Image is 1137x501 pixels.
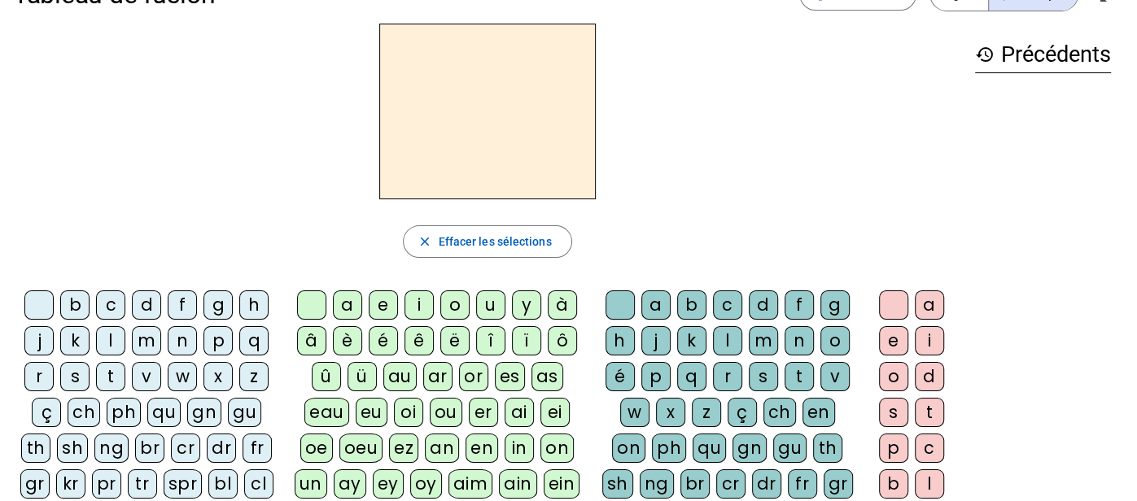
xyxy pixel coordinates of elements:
[369,326,398,355] div: é
[168,290,197,320] div: f
[430,398,462,427] div: ou
[60,290,90,320] div: b
[785,326,814,355] div: n
[339,433,383,463] div: oeu
[459,362,488,391] div: or
[208,469,238,499] div: bl
[96,326,125,355] div: l
[540,433,574,463] div: on
[369,290,398,320] div: e
[788,469,817,499] div: fr
[716,469,746,499] div: cr
[57,433,88,463] div: sh
[915,326,944,355] div: i
[244,469,273,499] div: cl
[879,362,908,391] div: o
[438,232,551,251] span: Effacer les sélections
[128,469,157,499] div: tr
[641,326,671,355] div: j
[677,290,706,320] div: b
[94,433,129,463] div: ng
[505,433,534,463] div: in
[440,290,470,320] div: o
[531,362,563,391] div: as
[512,290,541,320] div: y
[820,290,850,320] div: g
[693,433,726,463] div: qu
[728,398,757,427] div: ç
[749,290,778,320] div: d
[606,326,635,355] div: h
[440,326,470,355] div: ë
[92,469,121,499] div: pr
[389,433,418,463] div: ez
[495,362,525,391] div: es
[147,398,181,427] div: qu
[107,398,141,427] div: ph
[773,433,807,463] div: gu
[879,433,908,463] div: p
[824,469,853,499] div: gr
[732,433,767,463] div: gn
[132,362,161,391] div: v
[802,398,835,427] div: en
[466,433,498,463] div: en
[915,398,944,427] div: t
[383,362,417,391] div: au
[785,362,814,391] div: t
[168,326,197,355] div: n
[692,398,721,427] div: z
[405,326,434,355] div: ê
[879,469,908,499] div: b
[168,362,197,391] div: w
[612,433,645,463] div: on
[641,290,671,320] div: a
[975,37,1111,73] h3: Précédents
[915,290,944,320] div: a
[448,469,493,499] div: aim
[763,398,796,427] div: ch
[879,398,908,427] div: s
[239,326,269,355] div: q
[60,362,90,391] div: s
[813,433,842,463] div: th
[68,398,100,427] div: ch
[499,469,537,499] div: ain
[20,469,50,499] div: gr
[295,469,327,499] div: un
[239,362,269,391] div: z
[243,433,272,463] div: fr
[620,398,649,427] div: w
[469,398,498,427] div: er
[300,433,333,463] div: oe
[348,362,377,391] div: ü
[403,225,571,258] button: Effacer les sélections
[333,326,362,355] div: è
[171,433,200,463] div: cr
[548,290,577,320] div: à
[21,433,50,463] div: th
[975,45,995,64] mat-icon: history
[423,362,453,391] div: ar
[641,362,671,391] div: p
[239,290,269,320] div: h
[820,326,850,355] div: o
[203,290,233,320] div: g
[505,398,534,427] div: ai
[203,362,233,391] div: x
[60,326,90,355] div: k
[417,234,431,249] mat-icon: close
[677,362,706,391] div: q
[203,326,233,355] div: p
[425,433,459,463] div: an
[749,362,778,391] div: s
[297,326,326,355] div: â
[879,326,908,355] div: e
[304,398,349,427] div: eau
[915,433,944,463] div: c
[476,326,505,355] div: î
[606,362,635,391] div: é
[96,362,125,391] div: t
[312,362,341,391] div: û
[544,469,580,499] div: ein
